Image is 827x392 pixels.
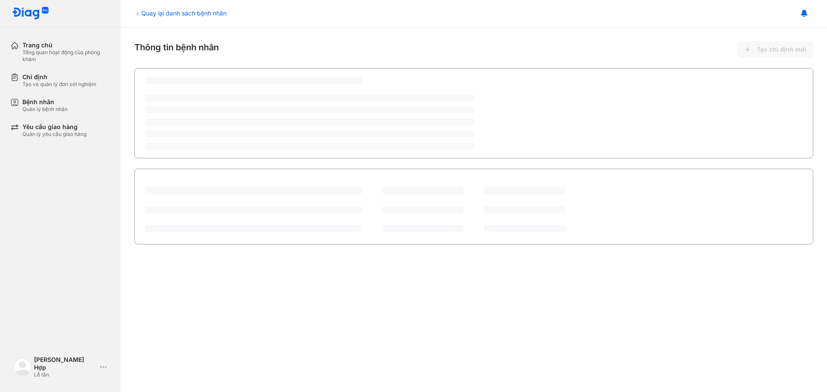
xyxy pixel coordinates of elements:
span: ‌ [484,206,565,213]
img: logo [14,358,31,376]
div: Quay lại danh sách bệnh nhân [134,9,227,18]
span: ‌ [145,130,474,137]
span: ‌ [145,118,474,125]
div: Chỉ định [22,73,96,81]
div: Tổng quan hoạt động của phòng khám [22,49,110,63]
div: Thông tin bệnh nhân [134,41,813,58]
div: [PERSON_NAME] Hợp [34,356,96,371]
span: ‌ [145,142,474,149]
span: ‌ [145,94,474,101]
div: Tạo và quản lý đơn xét nghiệm [22,81,96,88]
span: ‌ [382,187,463,194]
div: Trang chủ [22,41,110,49]
span: Tạo chỉ định mới [757,46,806,53]
span: ‌ [145,187,362,194]
span: ‌ [382,206,463,213]
span: ‌ [145,206,362,213]
div: Lịch sử chỉ định [145,177,197,187]
span: ‌ [145,77,362,84]
span: ‌ [145,225,362,232]
span: ‌ [484,225,565,232]
span: ‌ [484,187,565,194]
div: Quản lý yêu cầu giao hàng [22,131,87,138]
span: ‌ [145,106,474,113]
div: Yêu cầu giao hàng [22,123,87,131]
div: Lễ tân [34,371,96,378]
div: Bệnh nhân [22,98,68,106]
button: Tạo chỉ định mới [737,41,813,58]
span: ‌ [382,225,463,232]
div: Quản lý bệnh nhân [22,106,68,113]
img: logo [12,7,49,20]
